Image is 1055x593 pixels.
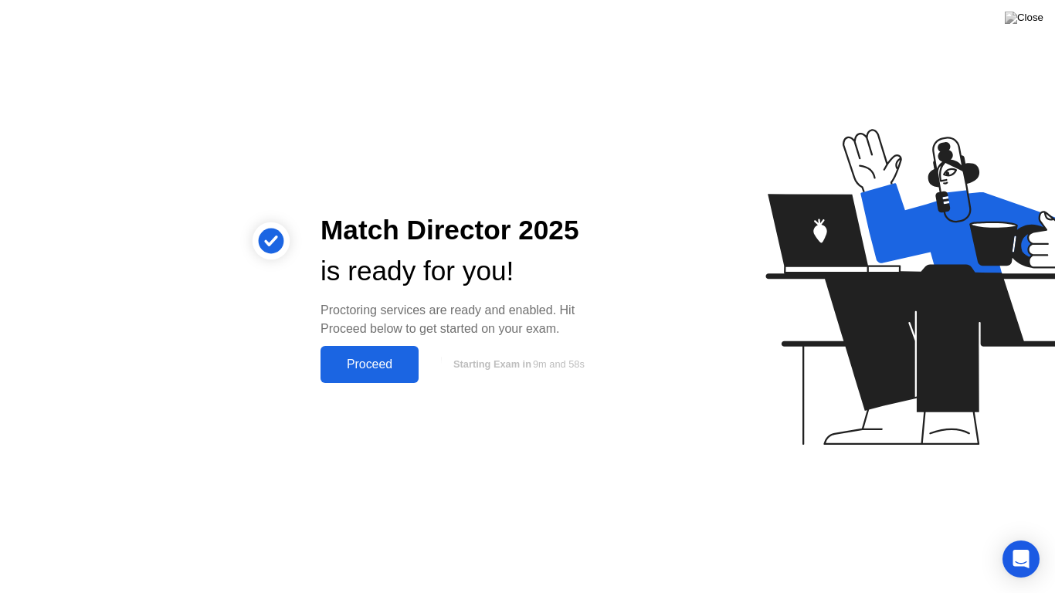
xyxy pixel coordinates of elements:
span: 9m and 58s [533,358,585,370]
button: Proceed [321,346,419,383]
div: Proctoring services are ready and enabled. Hit Proceed below to get started on your exam. [321,301,608,338]
div: is ready for you! [321,251,608,292]
div: Match Director 2025 [321,210,608,251]
button: Starting Exam in9m and 58s [426,350,608,379]
div: Open Intercom Messenger [1002,540,1040,578]
div: Proceed [325,357,414,371]
img: Close [1005,12,1043,24]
